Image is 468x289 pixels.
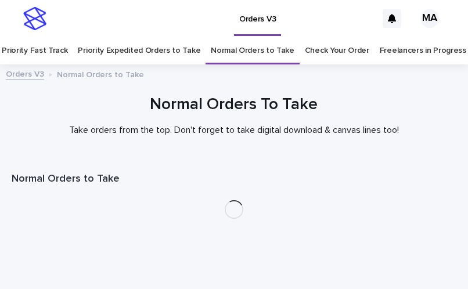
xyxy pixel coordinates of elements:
a: Freelancers in Progress [380,37,466,64]
img: stacker-logo-s-only.png [23,7,46,30]
a: Check Your Order [305,37,369,64]
h1: Normal Orders to Take [12,172,456,186]
p: Take orders from the top. Don't forget to take digital download & canvas lines too! [12,125,456,136]
h1: Normal Orders To Take [12,94,456,115]
a: Normal Orders to Take [211,37,294,64]
div: MA [420,9,439,28]
a: Orders V3 [6,67,44,80]
a: Priority Fast Track [2,37,67,64]
p: Normal Orders to Take [57,67,144,80]
a: Priority Expedited Orders to Take [78,37,200,64]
